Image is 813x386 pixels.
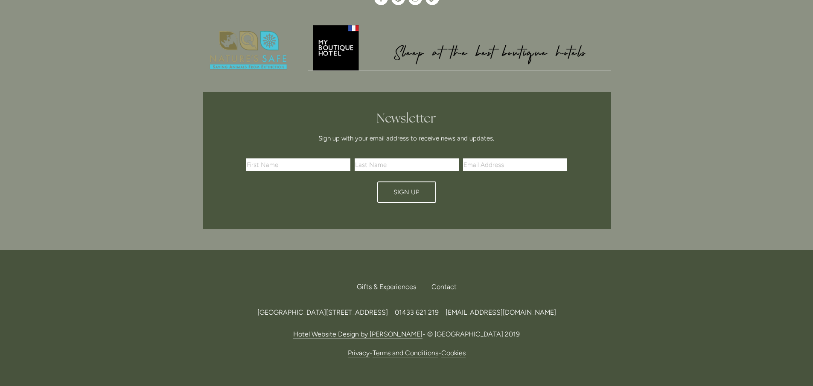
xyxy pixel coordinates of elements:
input: Email Address [463,158,567,171]
span: Gifts & Experiences [357,283,416,291]
input: First Name [246,158,350,171]
button: Sign Up [377,181,436,203]
img: Nature's Safe - Logo [203,23,294,77]
span: [GEOGRAPHIC_DATA][STREET_ADDRESS] [257,308,388,316]
input: Last Name [355,158,459,171]
a: Nature's Safe - Logo [203,23,294,78]
span: Sign Up [393,188,420,196]
a: Terms and Conditions [373,349,438,357]
p: - - [203,347,611,359]
div: Contact [425,278,457,296]
a: Privacy [348,349,370,357]
p: Sign up with your email address to receive news and updates. [249,133,564,143]
a: Gifts & Experiences [357,278,423,296]
img: My Boutique Hotel - Logo [308,23,611,71]
h2: Newsletter [249,111,564,126]
span: 01433 621 219 [395,308,439,316]
p: - © [GEOGRAPHIC_DATA] 2019 [203,328,611,340]
a: [EMAIL_ADDRESS][DOMAIN_NAME] [446,308,556,316]
a: Cookies [441,349,466,357]
a: Hotel Website Design by [PERSON_NAME] [293,330,423,339]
